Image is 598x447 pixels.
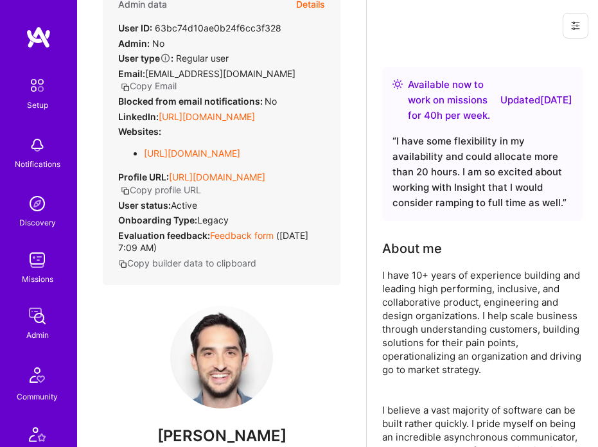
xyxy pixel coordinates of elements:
strong: Blocked from email notifications: [118,96,265,107]
strong: User status: [118,200,171,211]
img: teamwork [24,247,50,273]
strong: Websites: [118,126,161,137]
div: About me [382,239,442,258]
div: Available now to work on missions for h per week . [408,77,495,123]
button: Copy builder data to clipboard [118,257,256,270]
span: [EMAIL_ADDRESS][DOMAIN_NAME] [145,68,295,79]
strong: Admin: [118,38,150,49]
span: 40 [424,109,437,121]
i: icon Copy [118,259,127,268]
strong: Onboarding Type: [118,215,197,225]
div: Discovery [19,216,56,229]
strong: User ID: [118,22,152,33]
div: “ I have some flexibility in my availability and could allocate more than 20 hours. I am so excit... [392,134,572,211]
div: Admin [26,329,49,342]
strong: Profile URL: [118,171,169,182]
img: setup [24,72,51,99]
div: Missions [22,273,53,286]
div: No [118,95,277,108]
a: Feedback form [210,230,274,241]
img: User Avatar [170,306,273,408]
i: Help [160,53,171,64]
span: legacy [197,215,229,225]
button: Copy profile URL [121,184,201,197]
img: discovery [24,191,50,216]
strong: Evaluation feedback: [118,230,210,241]
strong: User type : [118,53,173,64]
button: Copy Email [121,80,177,92]
img: logo [26,26,51,49]
a: [URL][DOMAIN_NAME] [159,111,255,122]
div: Regular user [118,52,229,65]
img: Community [22,360,53,390]
img: bell [24,132,50,158]
i: icon Copy [121,186,130,195]
strong: Email: [118,68,145,79]
img: admin teamwork [24,303,50,329]
div: Community [17,390,58,403]
span: Active [171,200,197,211]
div: ( [DATE] 7:09 AM ) [118,229,325,254]
strong: LinkedIn: [118,111,159,122]
div: Notifications [15,158,60,171]
span: [PERSON_NAME] [103,426,340,446]
div: Updated [DATE] [500,92,572,108]
a: [URL][DOMAIN_NAME] [169,171,265,182]
i: icon Copy [121,83,130,92]
div: Setup [27,99,48,112]
div: No [118,37,164,50]
a: [URL][DOMAIN_NAME] [144,148,240,159]
img: Availability [392,79,403,89]
div: 63bc74d10ae0b24f6cc3f328 [118,22,281,35]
